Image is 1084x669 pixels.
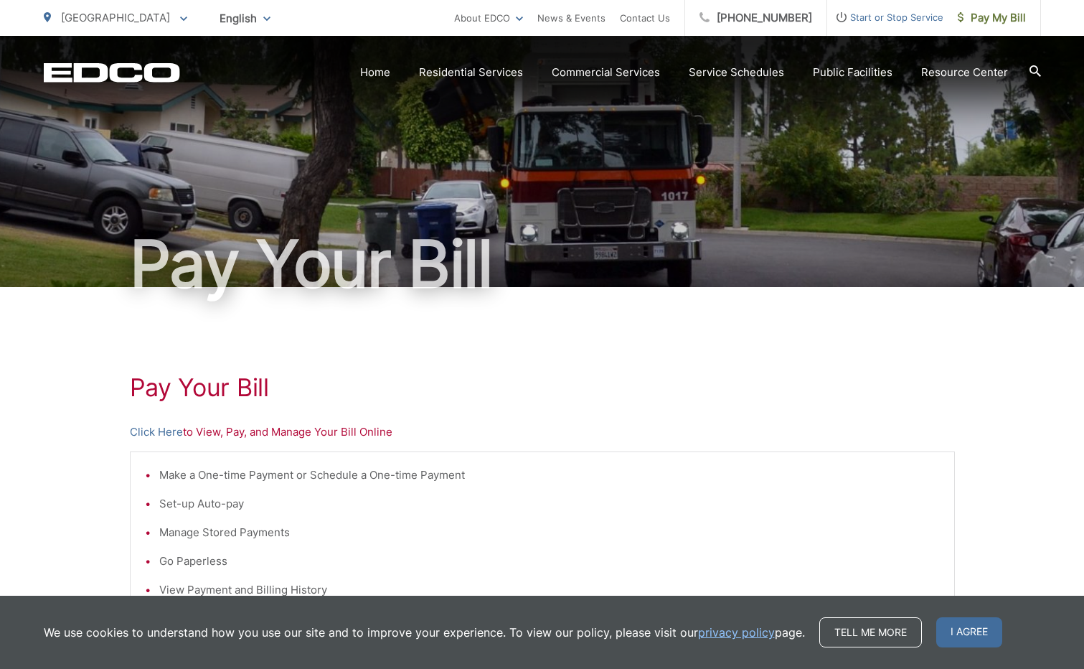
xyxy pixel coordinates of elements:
[921,64,1008,81] a: Resource Center
[44,62,180,83] a: EDCD logo. Return to the homepage.
[552,64,660,81] a: Commercial Services
[620,9,670,27] a: Contact Us
[159,553,940,570] li: Go Paperless
[159,524,940,541] li: Manage Stored Payments
[209,6,281,31] span: English
[819,617,922,647] a: Tell me more
[689,64,784,81] a: Service Schedules
[44,624,805,641] p: We use cookies to understand how you use our site and to improve your experience. To view our pol...
[44,228,1041,300] h1: Pay Your Bill
[130,424,955,441] p: to View, Pay, and Manage Your Bill Online
[958,9,1026,27] span: Pay My Bill
[159,495,940,513] li: Set-up Auto-pay
[813,64,892,81] a: Public Facilities
[454,9,523,27] a: About EDCO
[698,624,775,641] a: privacy policy
[537,9,605,27] a: News & Events
[936,617,1002,647] span: I agree
[360,64,390,81] a: Home
[61,11,170,24] span: [GEOGRAPHIC_DATA]
[130,424,183,441] a: Click Here
[159,467,940,484] li: Make a One-time Payment or Schedule a One-time Payment
[159,581,940,599] li: View Payment and Billing History
[419,64,523,81] a: Residential Services
[130,373,955,402] h1: Pay Your Bill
